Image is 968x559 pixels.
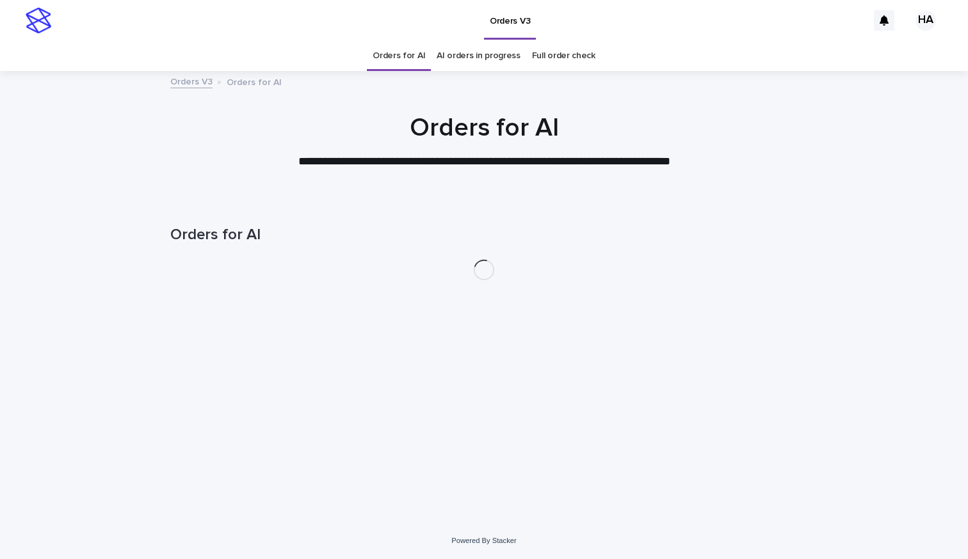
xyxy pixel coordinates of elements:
p: Orders for AI [227,74,282,88]
h1: Orders for AI [170,226,798,244]
a: AI orders in progress [437,41,520,71]
a: Powered By Stacker [451,537,516,544]
div: HA [916,10,936,31]
a: Orders V3 [170,74,213,88]
a: Orders for AI [373,41,425,71]
a: Full order check [532,41,595,71]
h1: Orders for AI [170,113,798,143]
img: stacker-logo-s-only.png [26,8,51,33]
